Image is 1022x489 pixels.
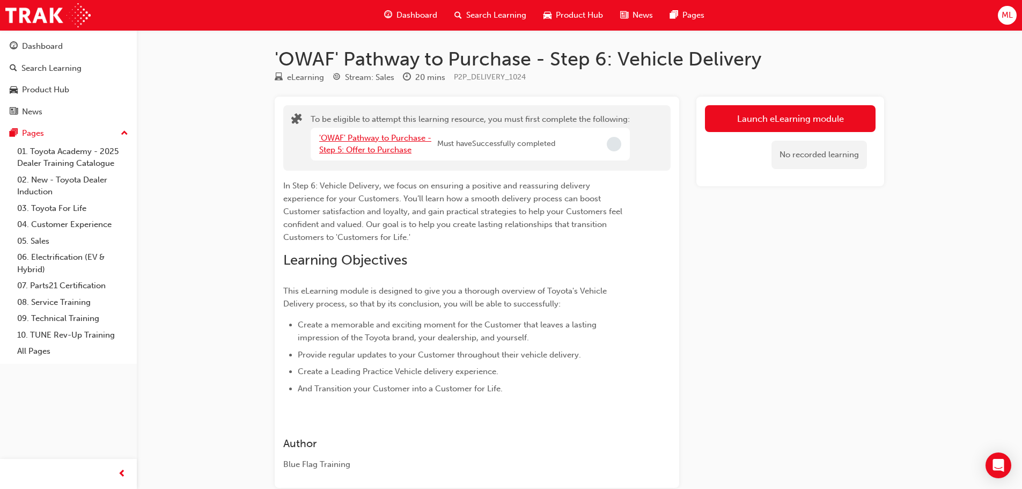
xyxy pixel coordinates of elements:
[612,4,661,26] a: news-iconNews
[319,133,431,155] a: 'OWAF' Pathway to Purchase - Step 5: Offer to Purchase
[22,84,69,96] div: Product Hub
[771,141,867,169] div: No recorded learning
[275,73,283,83] span: learningResourceType_ELEARNING-icon
[275,47,884,71] h1: 'OWAF' Pathway to Purchase - Step 6: Vehicle Delivery
[4,37,133,56] a: Dashboard
[118,468,126,481] span: prev-icon
[5,3,91,27] img: Trak
[13,294,133,311] a: 08. Service Training
[22,106,42,118] div: News
[283,181,624,242] span: In Step 6: Vehicle Delivery, we focus on ensuring a positive and reassuring delivery experience f...
[298,350,581,360] span: Provide regular updates to your Customer throughout their vehicle delivery.
[535,4,612,26] a: car-iconProduct Hub
[446,4,535,26] a: search-iconSearch Learning
[13,200,133,217] a: 03. Toyota For Life
[670,9,678,22] span: pages-icon
[22,40,63,53] div: Dashboard
[376,4,446,26] a: guage-iconDashboard
[291,114,302,127] span: puzzle-icon
[13,327,133,344] a: 10. TUNE Rev-Up Training
[121,127,128,141] span: up-icon
[13,278,133,294] a: 07. Parts21 Certification
[403,71,445,84] div: Duration
[454,9,462,22] span: search-icon
[13,143,133,172] a: 01. Toyota Academy - 2025 Dealer Training Catalogue
[4,34,133,123] button: DashboardSearch LearningProduct HubNews
[10,64,17,74] span: search-icon
[21,62,82,75] div: Search Learning
[13,172,133,200] a: 02. New - Toyota Dealer Induction
[556,9,603,21] span: Product Hub
[403,73,411,83] span: clock-icon
[682,9,704,21] span: Pages
[298,367,498,376] span: Create a Leading Practice Vehicle delivery experience.
[607,137,621,151] span: Incomplete
[10,42,18,52] span: guage-icon
[333,71,394,84] div: Stream
[13,343,133,360] a: All Pages
[10,129,18,138] span: pages-icon
[396,9,437,21] span: Dashboard
[437,138,555,150] span: Must have Successfully completed
[10,107,18,117] span: news-icon
[283,286,609,309] span: This eLearning module is designed to give you a thorough overview of Toyota's Vehicle Delivery pr...
[986,452,1011,478] div: Open Intercom Messenger
[1002,9,1013,21] span: ML
[283,252,407,268] span: Learning Objectives
[4,80,133,100] a: Product Hub
[4,59,133,78] a: Search Learning
[22,127,44,140] div: Pages
[4,123,133,143] button: Pages
[298,320,599,342] span: Create a memorable and exciting moment for the Customer that leaves a lasting impression of the T...
[333,73,341,83] span: target-icon
[998,6,1017,25] button: ML
[454,72,526,82] span: Learning resource code
[283,437,632,450] h3: Author
[298,384,503,393] span: And Transition your Customer into a Customer for Life.
[620,9,628,22] span: news-icon
[543,9,552,22] span: car-icon
[633,9,653,21] span: News
[287,71,324,84] div: eLearning
[283,458,632,471] div: Blue Flag Training
[13,216,133,233] a: 04. Customer Experience
[10,85,18,95] span: car-icon
[384,9,392,22] span: guage-icon
[13,249,133,278] a: 06. Electrification (EV & Hybrid)
[13,310,133,327] a: 09. Technical Training
[275,71,324,84] div: Type
[311,113,630,163] div: To be eligible to attempt this learning resource, you must first complete the following:
[415,71,445,84] div: 20 mins
[466,9,526,21] span: Search Learning
[345,71,394,84] div: Stream: Sales
[13,233,133,250] a: 05. Sales
[661,4,713,26] a: pages-iconPages
[705,105,876,132] button: Launch eLearning module
[4,102,133,122] a: News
